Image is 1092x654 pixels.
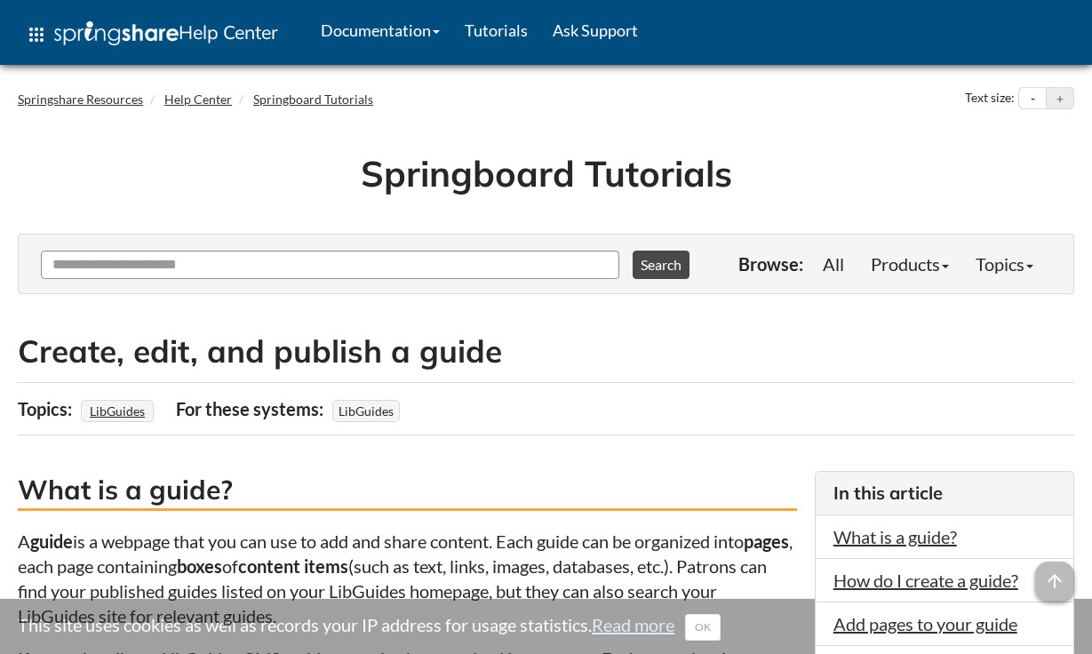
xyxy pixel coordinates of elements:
[738,251,803,276] p: Browse:
[253,92,373,107] a: Springboard Tutorials
[164,92,232,107] a: Help Center
[30,530,73,552] strong: guide
[833,570,1018,591] a: How do I create a guide?
[961,87,1018,110] div: Text size:
[452,8,540,52] a: Tutorials
[13,8,291,61] a: apps Help Center
[1019,88,1046,109] button: Decrease text size
[177,555,222,577] strong: boxes
[179,20,278,44] span: Help Center
[238,555,348,577] strong: content items
[1047,88,1073,109] button: Increase text size
[176,392,328,426] div: For these systems:
[87,398,147,424] a: LibGuides
[962,246,1047,282] a: Topics
[18,92,143,107] a: Springshare Resources
[18,529,797,628] p: A is a webpage that you can use to add and share content. Each guide can be organized into , each...
[54,21,179,45] img: Springshare
[18,392,76,426] div: Topics:
[857,246,962,282] a: Products
[31,148,1061,198] h1: Springboard Tutorials
[308,8,452,52] a: Documentation
[809,246,857,282] a: All
[744,530,789,552] strong: pages
[833,481,1056,506] h3: In this article
[1035,563,1074,585] a: arrow_upward
[1035,562,1074,601] span: arrow_upward
[18,471,797,511] h3: What is a guide?
[18,330,1074,373] h2: Create, edit, and publish a guide
[833,526,957,547] a: What is a guide?
[833,613,1017,634] a: Add pages to your guide
[633,251,689,279] button: Search
[26,24,47,45] span: apps
[540,8,650,52] a: Ask Support
[332,400,400,422] span: LibGuides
